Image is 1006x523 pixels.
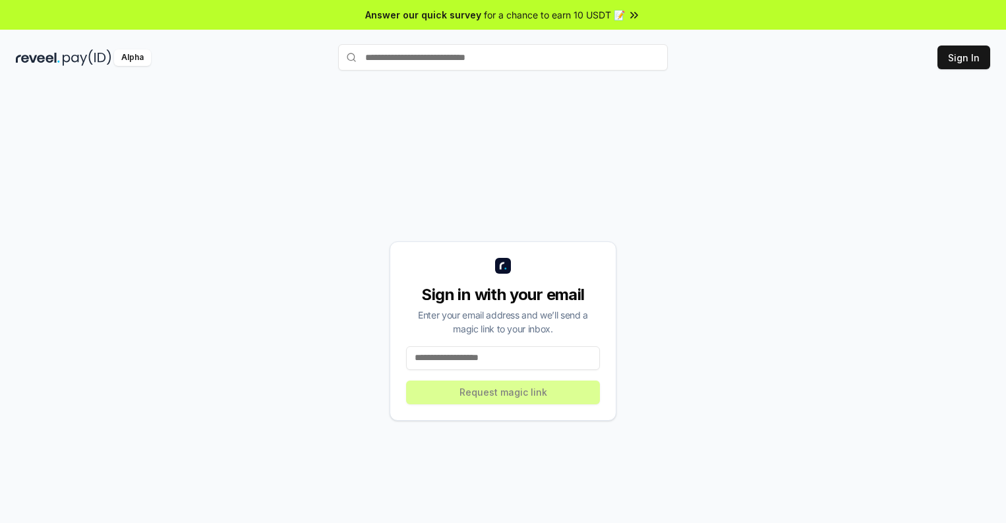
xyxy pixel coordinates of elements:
[16,49,60,66] img: reveel_dark
[63,49,111,66] img: pay_id
[406,308,600,336] div: Enter your email address and we’ll send a magic link to your inbox.
[937,46,990,69] button: Sign In
[495,258,511,274] img: logo_small
[406,284,600,305] div: Sign in with your email
[365,8,481,22] span: Answer our quick survey
[114,49,151,66] div: Alpha
[484,8,625,22] span: for a chance to earn 10 USDT 📝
